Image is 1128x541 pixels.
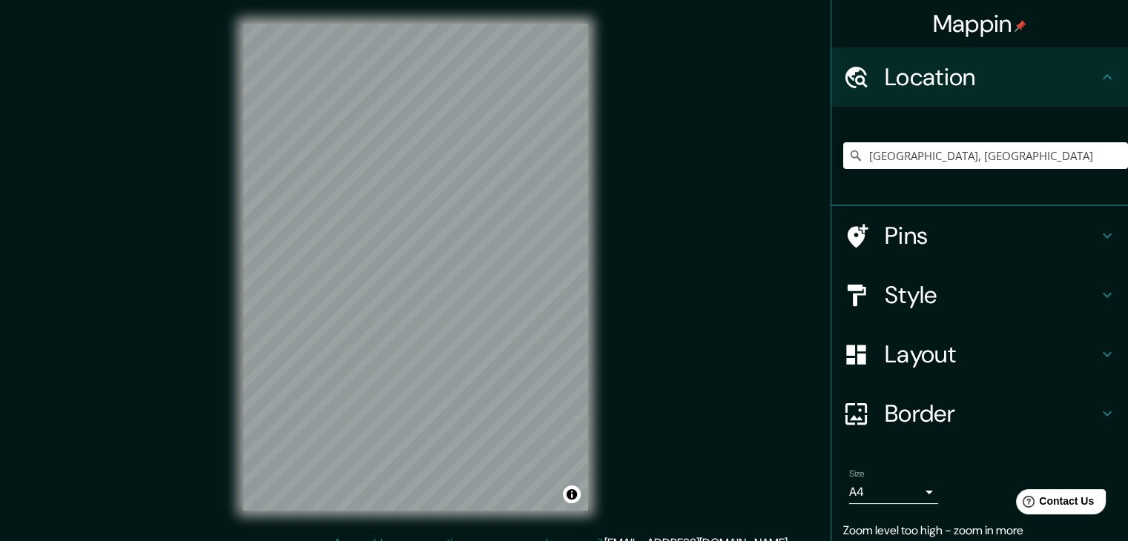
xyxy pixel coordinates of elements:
h4: Border [885,399,1098,428]
input: Pick your city or area [843,142,1128,169]
div: Location [831,47,1128,107]
h4: Mappin [933,9,1027,39]
h4: Location [885,62,1098,92]
p: Zoom level too high - zoom in more [843,522,1116,540]
div: Border [831,384,1128,443]
h4: Style [885,280,1098,310]
iframe: Help widget launcher [996,483,1112,525]
button: Toggle attribution [563,485,581,503]
h4: Pins [885,221,1098,250]
div: Style [831,265,1128,325]
div: Layout [831,325,1128,384]
label: Size [849,468,865,480]
div: A4 [849,480,938,504]
canvas: Map [243,24,588,511]
img: pin-icon.png [1015,20,1026,32]
div: Pins [831,206,1128,265]
h4: Layout [885,339,1098,369]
